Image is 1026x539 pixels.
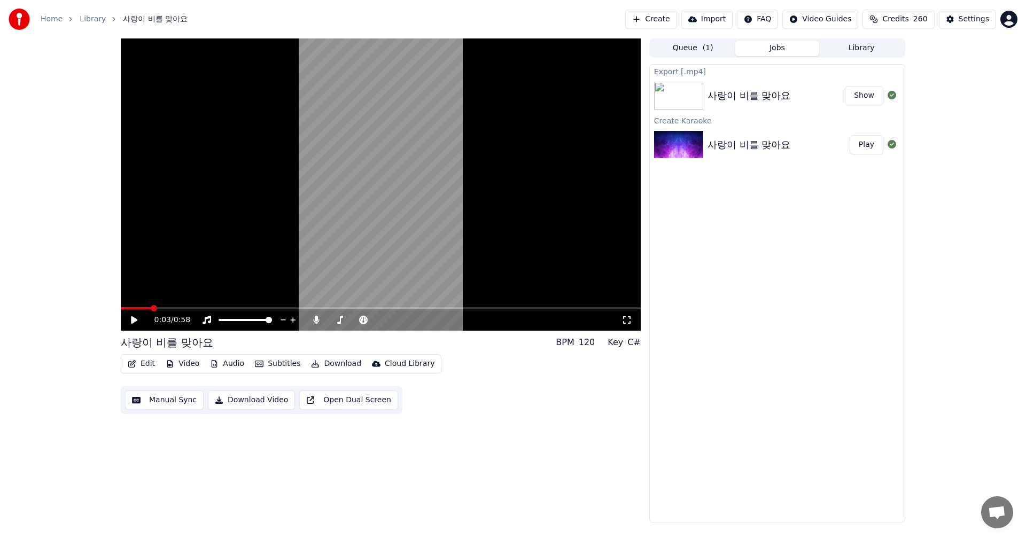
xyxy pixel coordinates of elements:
div: 120 [579,336,595,349]
button: Show [845,86,883,105]
div: C# [627,336,641,349]
nav: breadcrumb [41,14,188,25]
span: 사랑이 비를 맞아요 [123,14,188,25]
div: Create Karaoke [650,114,905,127]
button: Settings [939,10,996,29]
div: Cloud Library [385,358,434,369]
div: BPM [556,336,574,349]
button: Credits260 [862,10,934,29]
a: Library [80,14,106,25]
button: Create [625,10,677,29]
div: Key [608,336,623,349]
button: FAQ [737,10,778,29]
div: 사랑이 비를 맞아요 [121,335,213,350]
span: 260 [913,14,928,25]
span: 0:03 [154,315,171,325]
button: Open Dual Screen [299,390,398,410]
button: Download Video [208,390,295,410]
span: Credits [882,14,908,25]
div: 사랑이 비를 맞아요 [708,88,790,103]
button: Play [850,135,883,154]
div: 사랑이 비를 맞아요 [708,137,790,152]
button: Queue [651,41,735,56]
span: ( 1 ) [703,43,713,53]
button: Video Guides [782,10,858,29]
img: youka [9,9,30,30]
button: Video [161,356,204,371]
button: Subtitles [251,356,305,371]
a: Home [41,14,63,25]
div: Settings [959,14,989,25]
button: Manual Sync [125,390,204,410]
button: Download [307,356,366,371]
button: Jobs [735,41,820,56]
div: / [154,315,180,325]
div: Export [.mp4] [650,65,905,77]
button: Edit [123,356,159,371]
span: 0:58 [174,315,190,325]
button: Import [681,10,733,29]
button: Library [819,41,904,56]
div: 채팅 열기 [981,496,1013,528]
button: Audio [206,356,248,371]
